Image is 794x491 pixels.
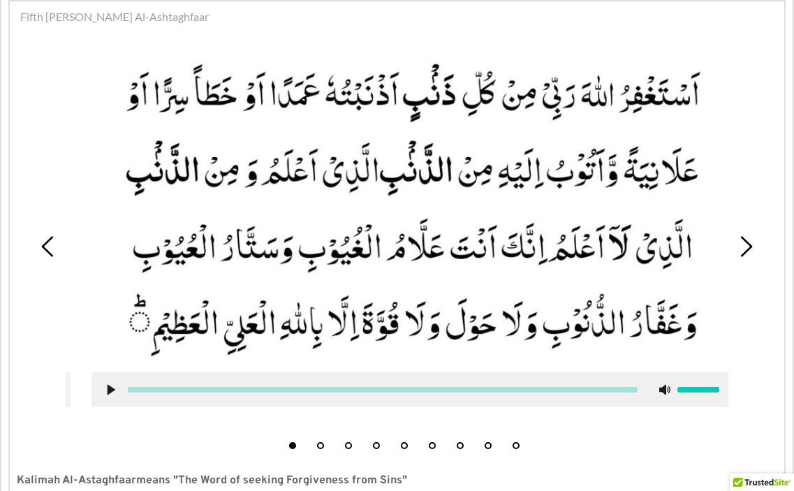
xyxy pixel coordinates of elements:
[401,442,408,449] button: 5 of 9
[345,442,352,449] button: 3 of 9
[289,442,296,449] button: 1 of 9
[485,442,492,449] button: 8 of 9
[20,8,209,25] span: Fifth [PERSON_NAME] Al-Ashtaghfaar
[429,442,436,449] button: 6 of 9
[513,442,520,449] button: 9 of 9
[136,474,407,488] strong: means "The Word of seeking Forgiveness from Sins"
[457,442,464,449] button: 7 of 9
[317,442,324,449] button: 2 of 9
[17,474,136,488] strong: Kalimah Al-Astaghfaar
[373,442,380,449] button: 4 of 9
